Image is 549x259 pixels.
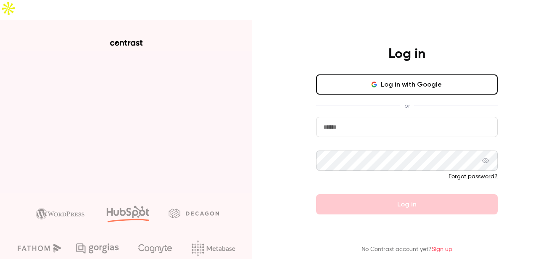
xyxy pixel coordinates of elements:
a: Sign up [432,246,452,252]
img: decagon [169,209,219,218]
button: Log in with Google [316,74,498,95]
h4: Log in [388,46,425,63]
p: No Contrast account yet? [362,245,452,254]
span: or [400,101,414,110]
a: Forgot password? [449,174,498,180]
